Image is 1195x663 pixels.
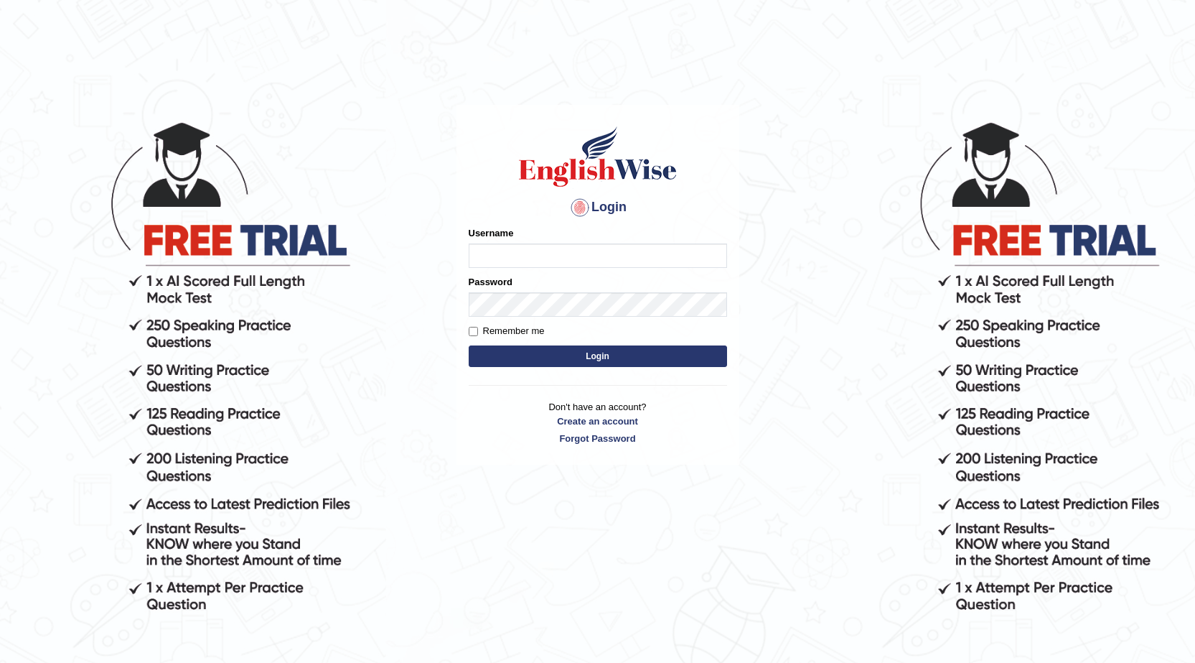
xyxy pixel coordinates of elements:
[469,196,727,219] h4: Login
[469,414,727,428] a: Create an account
[469,400,727,445] p: Don't have an account?
[469,226,514,240] label: Username
[469,346,727,367] button: Login
[469,432,727,445] a: Forgot Password
[516,124,680,189] img: Logo of English Wise sign in for intelligent practice with AI
[469,324,545,338] label: Remember me
[469,327,478,336] input: Remember me
[469,275,512,289] label: Password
